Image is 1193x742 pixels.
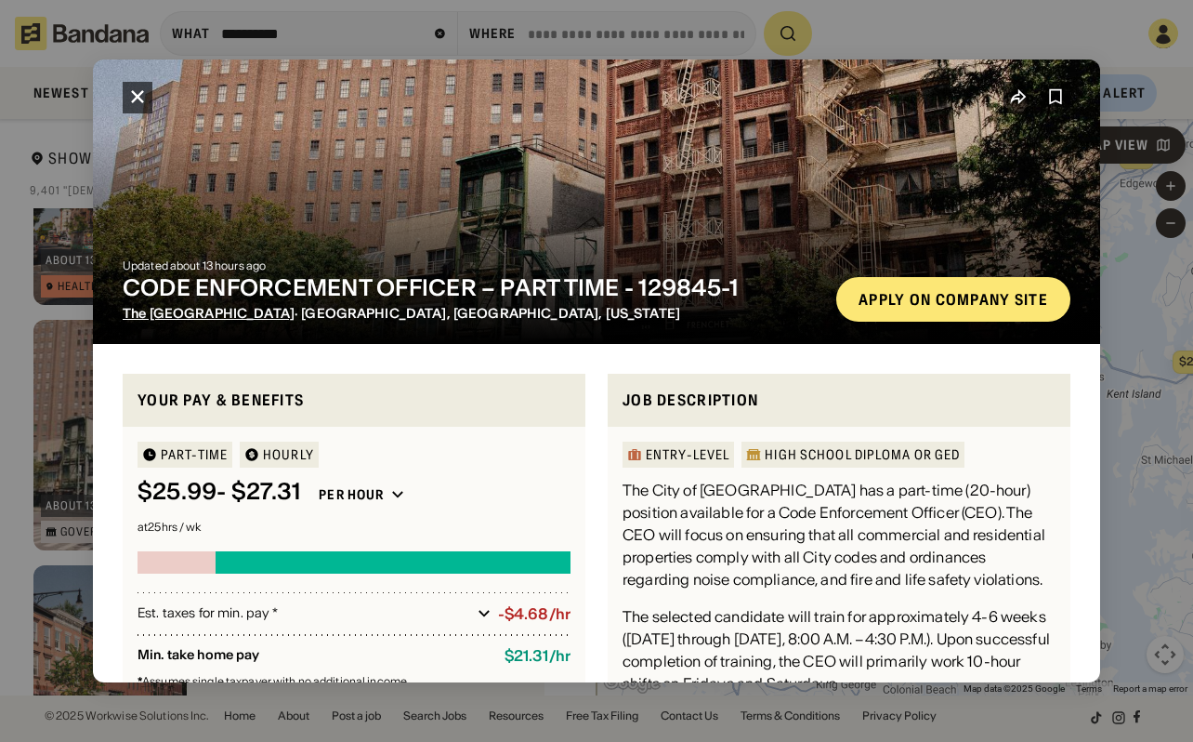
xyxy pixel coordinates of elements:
div: The selected candidate will train for approximately 4-6 weeks ([DATE] through [DATE], 8:00 A.M. –... [623,605,1055,695]
div: Apply on company site [859,292,1048,307]
div: Updated about 13 hours ago [123,260,821,272]
div: $ 21.31 / hr [505,647,570,665]
div: $ 25.99 - $27.31 [138,479,300,506]
div: -$4.68/hr [498,605,570,623]
div: CODE ENFORCEMENT OFFICER – PART TIME - 129845-1 [123,275,821,302]
div: · [GEOGRAPHIC_DATA], [GEOGRAPHIC_DATA], [US_STATE] [123,306,821,322]
div: HOURLY [263,448,314,461]
div: The City of [GEOGRAPHIC_DATA] has a part-time (20-hour) position available for a Code Enforcement... [623,479,1055,590]
div: Your pay & benefits [138,389,570,412]
div: Job Description [623,389,1055,412]
div: Per hour [319,486,384,503]
div: High School Diploma or GED [765,448,960,461]
div: Min. take home pay [138,647,490,665]
div: at 25 hrs / wk [138,522,570,533]
div: Est. taxes for min. pay * [138,604,470,623]
div: Part-time [161,448,228,461]
span: The [GEOGRAPHIC_DATA] [123,305,295,322]
div: Entry-Level [646,448,729,461]
div: Assumes single taxpayer with no additional income [138,676,570,687]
